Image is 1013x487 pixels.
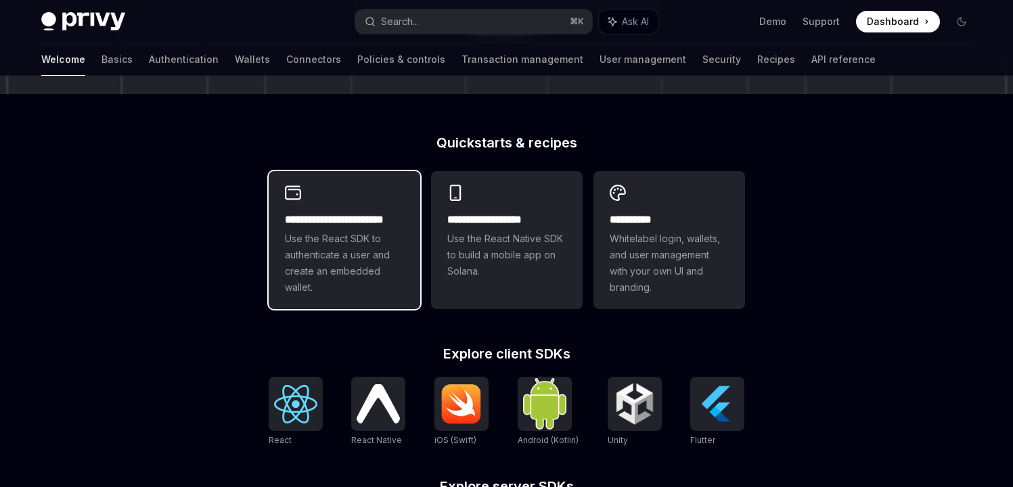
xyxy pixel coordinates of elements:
a: Security [702,43,741,76]
span: iOS (Swift) [434,435,476,445]
img: Android (Kotlin) [523,378,566,429]
a: User management [600,43,686,76]
a: **** *****Whitelabel login, wallets, and user management with your own UI and branding. [593,171,745,309]
img: React [274,385,317,423]
a: Android (Kotlin)Android (Kotlin) [518,377,579,447]
span: Use the React Native SDK to build a mobile app on Solana. [447,231,566,279]
a: Authentication [149,43,219,76]
a: Support [803,15,840,28]
span: React [269,435,292,445]
a: Policies & controls [357,43,445,76]
div: Search... [381,14,419,30]
span: Use the React SDK to authenticate a user and create an embedded wallet. [285,231,404,296]
a: FlutterFlutter [690,377,744,447]
button: Ask AI [599,9,658,34]
a: ReactReact [269,377,323,447]
span: Android (Kotlin) [518,435,579,445]
a: Dashboard [856,11,940,32]
img: React Native [357,384,400,423]
a: **** **** **** ***Use the React Native SDK to build a mobile app on Solana. [431,171,583,309]
a: Wallets [235,43,270,76]
a: Basics [102,43,133,76]
h2: Explore client SDKs [269,347,745,361]
img: iOS (Swift) [440,384,483,424]
a: API reference [811,43,876,76]
span: ⌘ K [570,16,584,27]
a: Welcome [41,43,85,76]
h2: Quickstarts & recipes [269,136,745,149]
a: React NativeReact Native [351,377,405,447]
span: Flutter [690,435,715,445]
button: Toggle dark mode [951,11,972,32]
button: Search...⌘K [355,9,592,34]
img: Flutter [696,382,739,425]
span: Unity [608,435,628,445]
a: Transaction management [462,43,583,76]
a: Recipes [757,43,795,76]
img: Unity [613,382,656,425]
span: React Native [351,435,402,445]
a: UnityUnity [608,377,662,447]
span: Dashboard [867,15,919,28]
a: Connectors [286,43,341,76]
span: Whitelabel login, wallets, and user management with your own UI and branding. [610,231,729,296]
img: dark logo [41,12,125,31]
a: Demo [759,15,786,28]
span: Ask AI [622,15,649,28]
a: iOS (Swift)iOS (Swift) [434,377,489,447]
